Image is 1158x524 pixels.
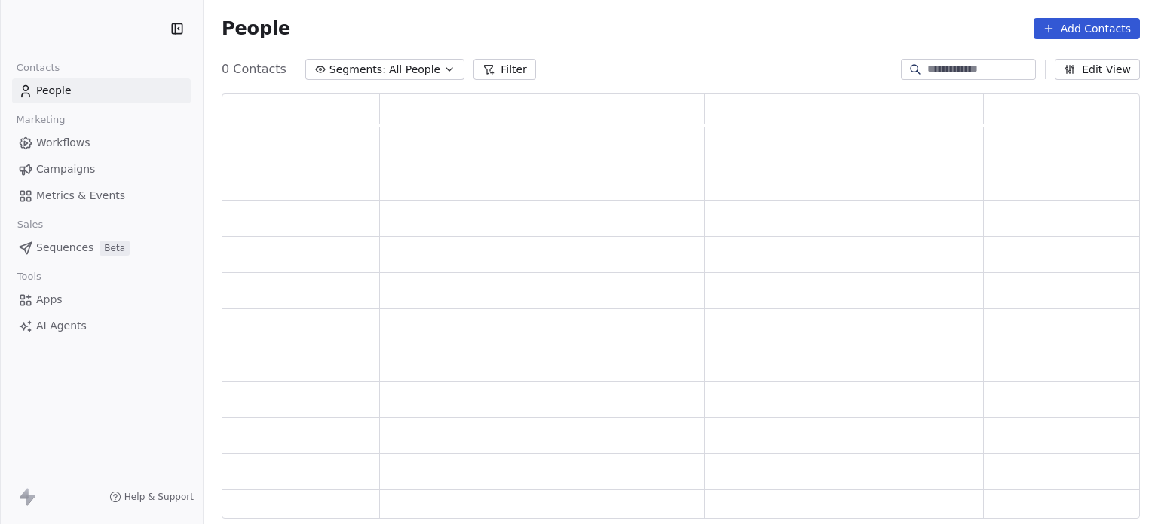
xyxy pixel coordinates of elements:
span: People [222,17,290,40]
span: Campaigns [36,161,95,177]
span: Workflows [36,135,90,151]
a: Metrics & Events [12,183,191,208]
span: Apps [36,292,63,308]
span: All People [389,62,440,78]
a: Workflows [12,130,191,155]
span: People [36,83,72,99]
a: Help & Support [109,491,194,503]
span: Tools [11,265,47,288]
span: Beta [100,241,130,256]
span: Segments: [329,62,386,78]
span: Sequences [36,240,93,256]
span: Contacts [10,57,66,79]
button: Edit View [1055,59,1140,80]
span: Help & Support [124,491,194,503]
span: Sales [11,213,50,236]
span: 0 Contacts [222,60,286,78]
a: Campaigns [12,157,191,182]
span: AI Agents [36,318,87,334]
button: Filter [473,59,536,80]
button: Add Contacts [1034,18,1140,39]
a: Apps [12,287,191,312]
a: AI Agents [12,314,191,339]
a: People [12,78,191,103]
a: SequencesBeta [12,235,191,260]
span: Marketing [10,109,72,131]
span: Metrics & Events [36,188,125,204]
